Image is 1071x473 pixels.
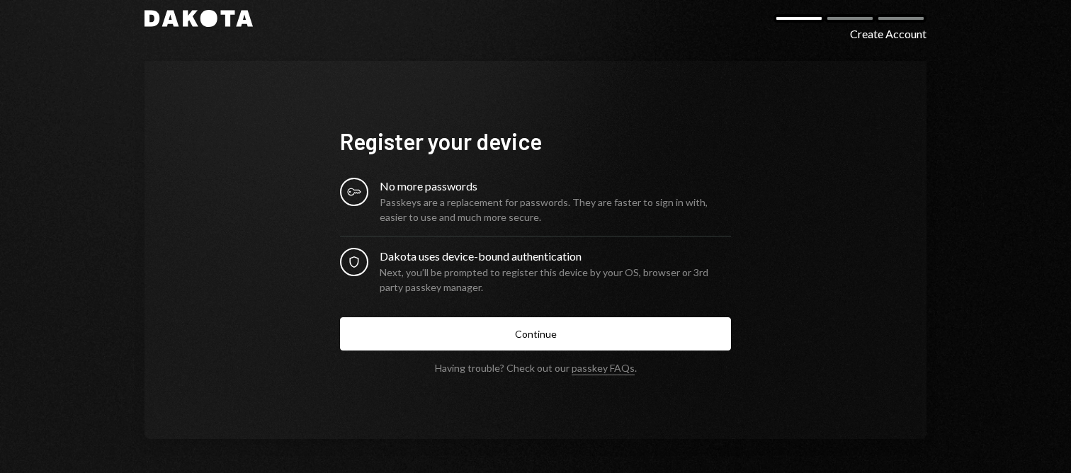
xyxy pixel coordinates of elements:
div: Dakota uses device-bound authentication [380,248,731,265]
a: passkey FAQs [572,362,635,375]
div: Having trouble? Check out our . [435,362,637,374]
div: Create Account [850,25,926,42]
div: Next, you’ll be prompted to register this device by your OS, browser or 3rd party passkey manager. [380,265,731,295]
h1: Register your device [340,127,731,155]
div: No more passwords [380,178,731,195]
button: Continue [340,317,731,351]
div: Passkeys are a replacement for passwords. They are faster to sign in with, easier to use and much... [380,195,731,224]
